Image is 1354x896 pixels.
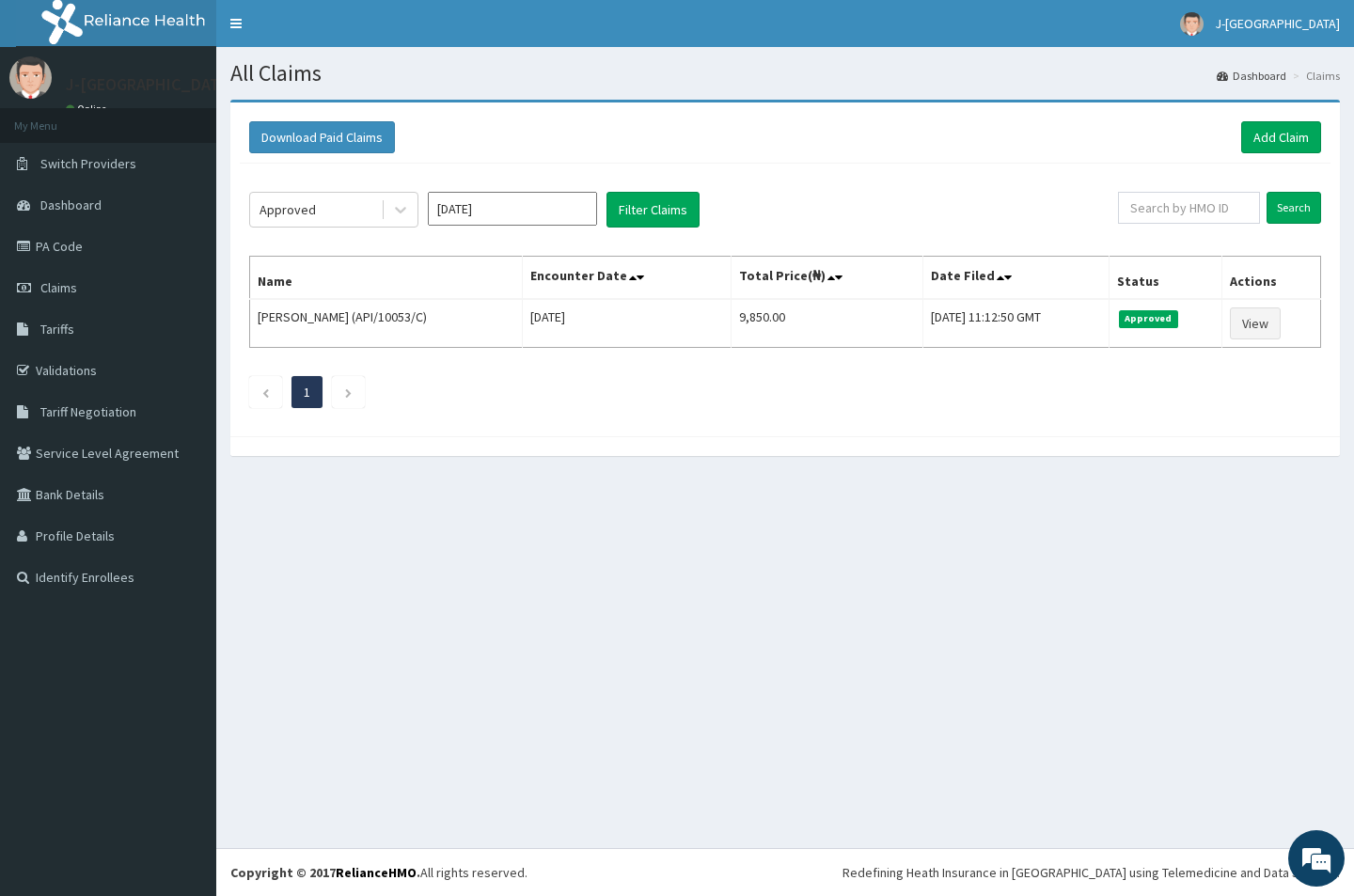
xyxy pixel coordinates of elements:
input: Select Month and Year [428,192,597,226]
span: Tariff Negotiation [40,403,136,420]
span: J-[GEOGRAPHIC_DATA] [1215,15,1340,32]
th: Name [250,257,523,300]
td: 9,850.00 [731,299,923,348]
span: Approved [1119,310,1178,327]
button: Filter Claims [606,192,700,228]
a: Page 1 is your current page [304,384,310,401]
th: Actions [1222,257,1321,300]
th: Total Price(₦) [731,257,923,300]
a: Online [66,102,111,116]
a: Add Claim [1241,121,1321,153]
button: Download Paid Claims [249,121,395,153]
input: Search by HMO ID [1118,192,1260,224]
div: Approved [260,200,316,219]
div: Redefining Heath Insurance in [GEOGRAPHIC_DATA] using Telemedicine and Data Science! [842,863,1340,882]
a: Next page [344,384,353,401]
td: [DATE] 11:12:50 GMT [923,299,1110,348]
a: Dashboard [1217,68,1286,84]
th: Date Filed [923,257,1110,300]
th: Status [1110,257,1222,300]
span: Switch Providers [40,155,136,172]
strong: Copyright © 2017 . [230,864,420,881]
span: Claims [40,279,77,296]
a: RelianceHMO [336,864,417,881]
input: Search [1267,192,1321,224]
span: Dashboard [40,196,102,213]
li: Claims [1288,68,1340,84]
a: Previous page [261,384,270,401]
img: User Image [1180,12,1204,36]
a: View [1230,307,1281,339]
img: User Image [9,56,52,99]
span: Tariffs [40,321,74,338]
h1: All Claims [230,61,1340,86]
footer: All rights reserved. [216,848,1354,896]
th: Encounter Date [523,257,731,300]
p: J-[GEOGRAPHIC_DATA] [66,76,235,93]
td: [PERSON_NAME] (API/10053/C) [250,299,523,348]
td: [DATE] [523,299,731,348]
